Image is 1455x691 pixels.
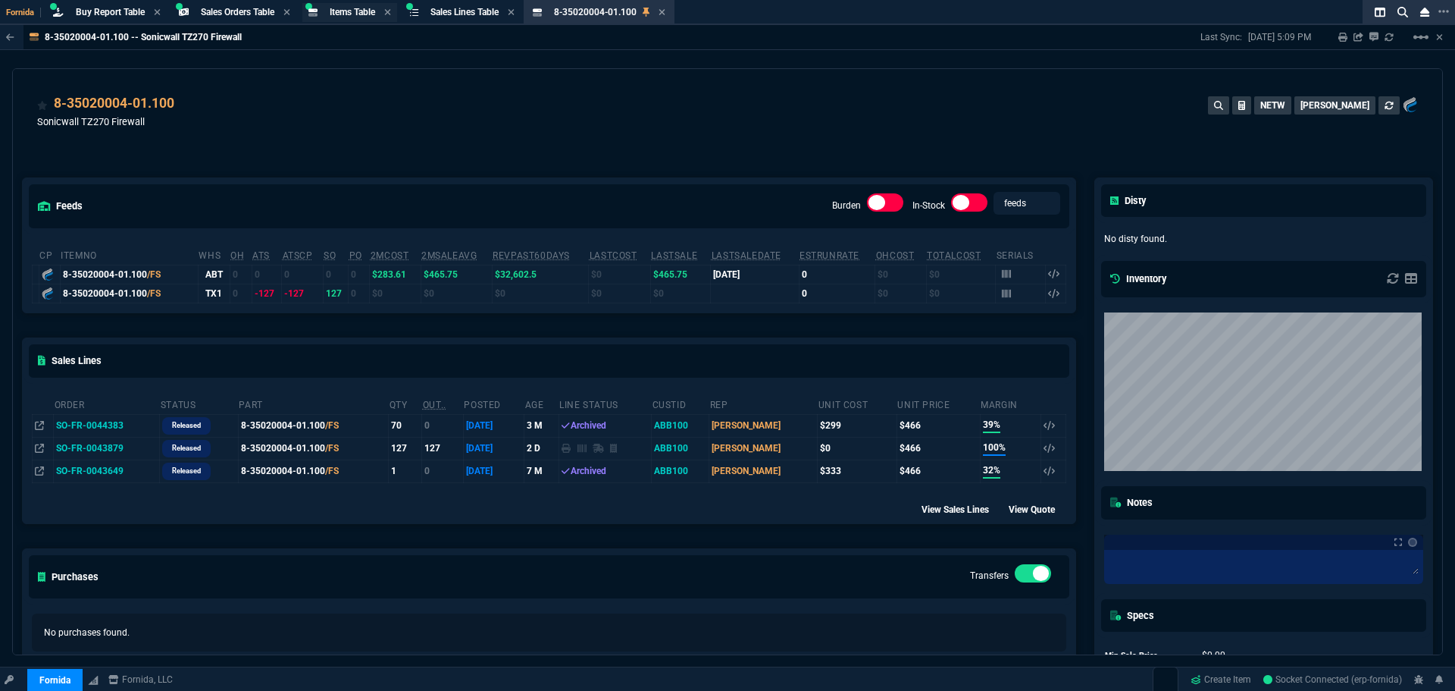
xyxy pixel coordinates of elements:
th: Order [54,393,160,415]
h5: Specs [1110,608,1154,623]
h5: Inventory [1110,272,1166,287]
td: ABT [198,265,230,284]
a: Hide Workbench [1436,31,1443,43]
div: Archived [562,419,649,432]
td: $32,602.5 [492,265,589,284]
td: $0 [492,284,589,303]
nx-icon: Close Tab [154,7,161,19]
td: 2 D [524,437,559,460]
abbr: Total revenue past 60 days [493,250,570,261]
nx-icon: Back to Table [6,32,14,42]
mat-icon: Example home icon [1412,28,1430,46]
td: -127 [282,284,324,303]
th: Status [160,393,239,415]
td: 8-35020004-01.100 [238,460,388,482]
span: Buy Report Table [76,7,145,17]
td: 127 [422,437,464,460]
td: $0 [421,284,492,303]
div: 8-35020004-01.100 [63,287,196,300]
button: [PERSON_NAME] [1294,96,1375,115]
div: 8-35020004-01.100 [63,268,196,281]
th: ItemNo [60,243,198,265]
div: Archived [562,464,649,478]
td: $0 [370,284,421,303]
td: [PERSON_NAME] [709,437,818,460]
div: In-Stock [951,193,987,218]
td: [DATE] [463,414,524,437]
td: SO-FR-0043649 [54,460,160,482]
span: Fornida [6,8,41,17]
abbr: ATS with all companies combined [283,250,313,261]
td: $0 [650,284,710,303]
p: Released [172,465,201,477]
td: 3 M [524,414,559,437]
a: Create Item [1184,668,1257,691]
td: $0 [875,284,926,303]
th: Serials [996,243,1046,265]
th: Line Status [559,393,651,415]
span: 8-35020004-01.100 [554,7,637,17]
td: 70 [389,414,422,437]
h5: Disty [1110,193,1146,208]
abbr: Avg Cost of Inventory on-hand [876,250,915,261]
abbr: Total units on open Sales Orders [324,250,336,261]
th: WHS [198,243,230,265]
td: 0 [422,414,464,437]
td: 8-35020004-01.100 [238,414,388,437]
nx-icon: Open In Opposite Panel [35,466,44,476]
td: 8-35020004-01.100 [238,437,388,460]
th: QTY [389,393,422,415]
td: $465.75 [421,265,492,284]
h5: feeds [38,199,83,213]
td: [DATE] [711,265,799,284]
span: /FS [147,288,161,299]
abbr: Total units in inventory => minus on SO => plus on PO [252,250,270,261]
h5: Sales Lines [38,353,102,368]
a: XMzLAQN-VP1XPTWDAAAL [1263,673,1402,686]
abbr: Outstanding (To Ship) [423,400,446,410]
td: $0 [926,284,996,303]
p: Released [172,442,201,454]
p: 8-35020004-01.100 -- Sonicwall TZ270 Firewall [45,31,242,43]
nx-icon: Open New Tab [1438,5,1449,19]
h5: Notes [1110,495,1153,510]
th: Margin [980,393,1040,415]
label: Burden [832,200,861,211]
td: $465.75 [650,265,710,284]
div: 8-35020004-01.100 [54,93,174,113]
abbr: Total Cost of Units on Hand [927,250,981,261]
td: SO-FR-0043879 [54,437,160,460]
label: In-Stock [912,200,945,211]
td: $466 [896,414,980,437]
span: 100% [983,441,1006,456]
nx-icon: Search [1391,3,1414,21]
abbr: Total units on open Purchase Orders [349,250,362,261]
th: Rep [709,393,818,415]
td: 0 [799,265,875,284]
span: Items Table [330,7,375,17]
th: Unit Cost [818,393,897,415]
td: 1 [389,460,422,482]
p: No disty found. [1104,232,1424,246]
th: Unit Price [896,393,980,415]
td: SO-FR-0044383 [54,414,160,437]
abbr: Total sales within a 30 day window based on last time there was inventory [799,250,859,261]
abbr: The date of the last SO Inv price. No time limit. (ignore zeros) [712,250,781,261]
nx-icon: Close Tab [384,7,391,19]
a: msbcCompanyName [104,673,177,686]
td: ABB100 [652,460,709,482]
span: /FS [325,420,339,431]
div: View Sales Lines [921,501,1003,517]
td: -127 [252,284,281,303]
td: $466 [896,460,980,482]
td: 0 [323,265,348,284]
td: 127 [323,284,348,303]
td: 7 M [524,460,559,482]
p: No purchases found. [44,626,1054,639]
nx-icon: Close Tab [283,7,290,19]
nx-icon: Close Workbench [1414,3,1435,21]
td: [DATE] [463,437,524,460]
th: Part [238,393,388,415]
div: View Quote [1009,501,1069,517]
abbr: Avg Sale from SO invoices for 2 months [421,250,477,261]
